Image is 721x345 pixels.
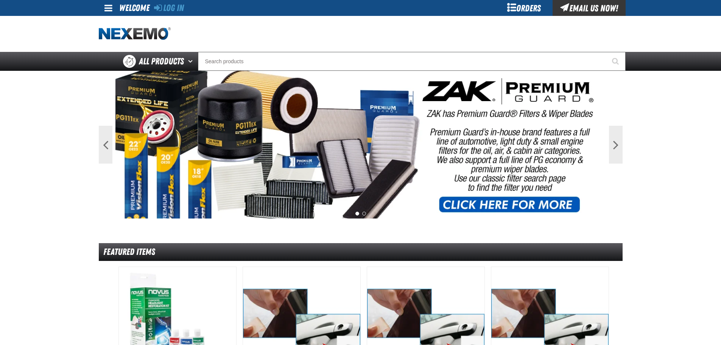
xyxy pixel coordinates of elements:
button: 2 of 2 [362,212,366,215]
button: Open All Products pages [185,52,198,71]
input: Search [198,52,626,71]
img: Nexemo logo [99,27,171,41]
button: Start Searching [607,52,626,71]
span: All Products [139,55,184,68]
a: Log In [154,3,184,13]
div: Featured Items [99,243,623,261]
img: PG Filters & Wipers [115,71,606,219]
button: 1 of 2 [355,212,359,215]
button: Next [609,126,623,164]
button: Previous [99,126,112,164]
